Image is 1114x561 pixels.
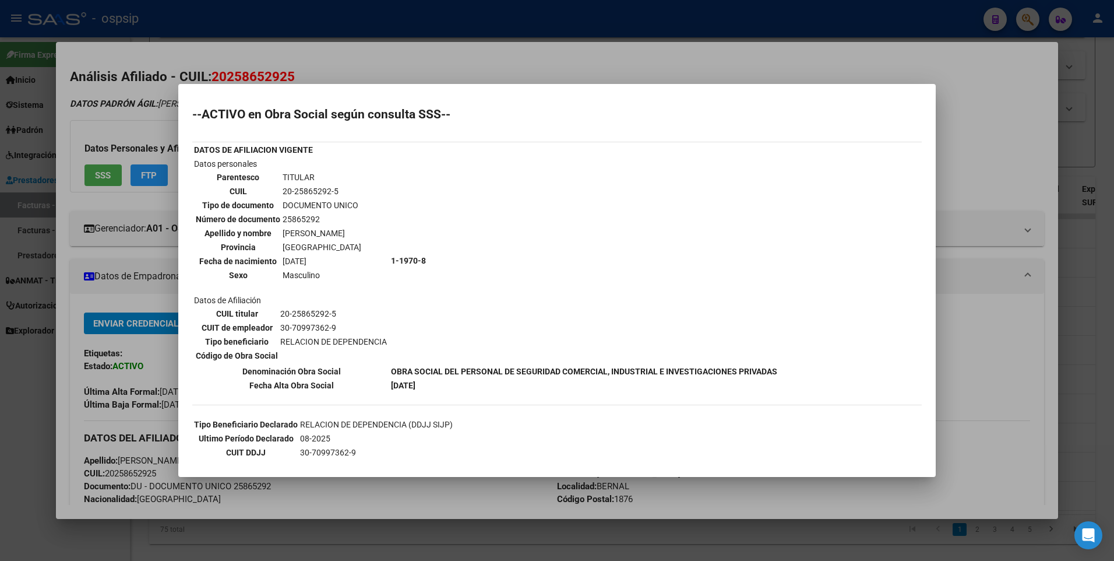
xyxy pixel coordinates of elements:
[193,379,389,392] th: Fecha Alta Obra Social
[391,367,777,376] b: OBRA SOCIAL DEL PERSONAL DE SEGURIDAD COMERCIAL, INDUSTRIAL E INVESTIGACIONES PRIVADAS
[193,418,298,431] th: Tipo Beneficiario Declarado
[195,185,281,198] th: CUIL
[299,432,712,445] td: 08-2025
[193,365,389,378] th: Denominación Obra Social
[299,418,712,431] td: RELACION DE DEPENDENCIA (DDJJ SIJP)
[299,446,712,459] td: 30-70997362-9
[195,269,281,282] th: Sexo
[282,171,362,184] td: TITULAR
[282,269,362,282] td: Masculino
[195,213,281,226] th: Número de documento
[282,227,362,240] td: [PERSON_NAME]
[195,171,281,184] th: Parentesco
[280,321,387,334] td: 30-70997362-9
[391,381,415,390] b: [DATE]
[282,255,362,268] td: [DATE]
[193,432,298,445] th: Ultimo Período Declarado
[193,157,389,364] td: Datos personales Datos de Afiliación
[195,199,281,212] th: Tipo de documento
[195,321,278,334] th: CUIT de empleador
[192,108,922,120] h2: --ACTIVO en Obra Social según consulta SSS--
[1074,521,1102,549] div: Open Intercom Messenger
[282,185,362,198] td: 20-25865292-5
[280,307,387,320] td: 20-25865292-5
[193,460,298,473] th: Obra Social DDJJ
[280,335,387,348] td: RELACION DE DEPENDENCIA
[195,307,278,320] th: CUIL titular
[391,256,426,265] b: 1-1970-8
[299,460,712,473] td: 119708-OBRA SOCIAL DEL PERSONAL DE SEGURIDAD COMERCIAL, INDUSTRIAL E INVESTIGACIONES PRIVADAS
[282,213,362,226] td: 25865292
[195,227,281,240] th: Apellido y nombre
[195,349,278,362] th: Código de Obra Social
[282,241,362,254] td: [GEOGRAPHIC_DATA]
[195,255,281,268] th: Fecha de nacimiento
[193,446,298,459] th: CUIT DDJJ
[195,335,278,348] th: Tipo beneficiario
[195,241,281,254] th: Provincia
[194,145,313,155] b: DATOS DE AFILIACION VIGENTE
[282,199,362,212] td: DOCUMENTO UNICO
